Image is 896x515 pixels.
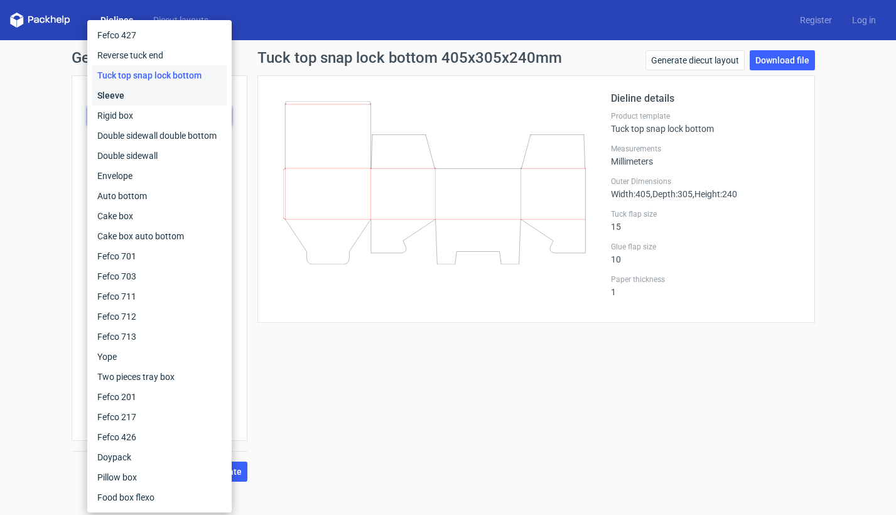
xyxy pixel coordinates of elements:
[92,347,227,367] div: Yope
[92,45,227,65] div: Reverse tuck end
[92,25,227,45] div: Fefco 427
[92,246,227,266] div: Fefco 701
[92,327,227,347] div: Fefco 713
[611,274,799,297] div: 1
[92,407,227,427] div: Fefco 217
[611,144,799,154] label: Measurements
[611,209,799,232] div: 15
[92,126,227,146] div: Double sidewall double bottom
[611,91,799,106] h2: Dieline details
[92,186,227,206] div: Auto bottom
[790,14,842,26] a: Register
[645,50,745,70] a: Generate diecut layout
[92,286,227,306] div: Fefco 711
[611,242,799,264] div: 10
[92,306,227,327] div: Fefco 712
[611,209,799,219] label: Tuck flap size
[92,166,227,186] div: Envelope
[611,189,650,199] span: Width : 405
[143,14,219,26] a: Diecut layouts
[750,50,815,70] a: Download file
[92,487,227,507] div: Food box flexo
[611,111,799,134] div: Tuck top snap lock bottom
[693,189,737,199] span: , Height : 240
[72,50,825,65] h1: Generate new dieline
[92,447,227,467] div: Doypack
[92,427,227,447] div: Fefco 426
[92,226,227,246] div: Cake box auto bottom
[611,274,799,285] label: Paper thickness
[92,467,227,487] div: Pillow box
[92,146,227,166] div: Double sidewall
[257,50,562,65] h1: Tuck top snap lock bottom 405x305x240mm
[92,65,227,85] div: Tuck top snap lock bottom
[611,144,799,166] div: Millimeters
[90,14,143,26] a: Dielines
[92,367,227,387] div: Two pieces tray box
[92,85,227,106] div: Sleeve
[650,189,693,199] span: , Depth : 305
[611,242,799,252] label: Glue flap size
[611,176,799,187] label: Outer Dimensions
[92,206,227,226] div: Cake box
[92,106,227,126] div: Rigid box
[92,387,227,407] div: Fefco 201
[92,266,227,286] div: Fefco 703
[842,14,886,26] a: Log in
[611,111,799,121] label: Product template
